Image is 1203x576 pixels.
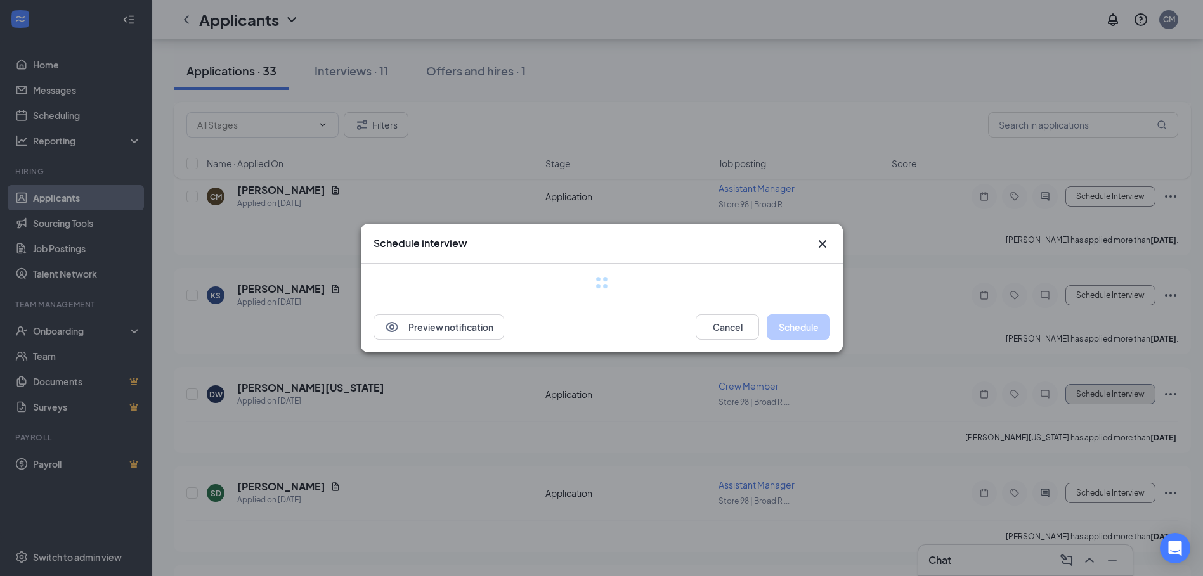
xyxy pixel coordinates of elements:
[1160,533,1190,563] div: Open Intercom Messenger
[767,314,830,340] button: Schedule
[384,319,400,335] svg: Eye
[815,236,830,252] button: Close
[374,314,504,340] button: EyePreview notification
[374,236,467,250] h3: Schedule interview
[815,236,830,252] svg: Cross
[696,314,759,340] button: Cancel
